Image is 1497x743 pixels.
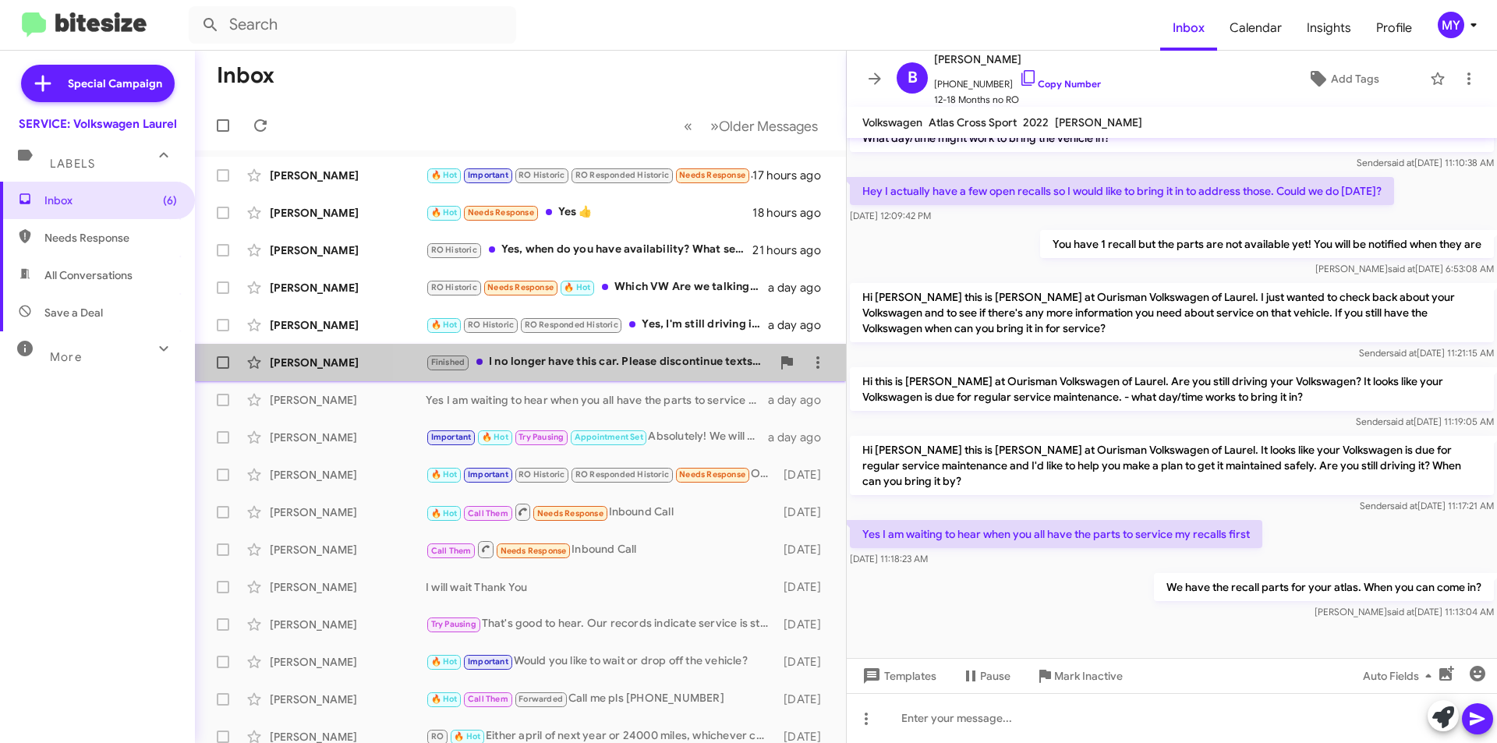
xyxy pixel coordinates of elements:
[1315,263,1494,274] span: [PERSON_NAME] [DATE] 6:53:08 AM
[426,316,768,334] div: Yes, I'm still driving it. How about [DATE] morning?
[431,282,477,292] span: RO Historic
[776,617,833,632] div: [DATE]
[847,662,949,690] button: Templates
[270,579,426,595] div: [PERSON_NAME]
[776,654,833,670] div: [DATE]
[163,193,177,208] span: (6)
[426,353,771,371] div: I no longer have this car. Please discontinue texts. I responded in [DATE] with this information ...
[850,283,1494,342] p: Hi [PERSON_NAME] this is [PERSON_NAME] at Ourisman Volkswagen of Laurel. I just wanted to check b...
[468,508,508,518] span: Call Them
[929,115,1017,129] span: Atlas Cross Sport
[768,317,833,333] div: a day ago
[1019,78,1101,90] a: Copy Number
[270,317,426,333] div: [PERSON_NAME]
[1364,5,1424,51] a: Profile
[1217,5,1294,51] a: Calendar
[684,116,692,136] span: «
[426,690,776,708] div: Call me pls [PHONE_NUMBER]
[431,357,465,367] span: Finished
[482,432,508,442] span: 🔥 Hot
[1023,115,1049,129] span: 2022
[719,118,818,135] span: Older Messages
[426,278,768,296] div: Which VW Are we talking about
[426,653,776,670] div: Would you like to wait or drop off the vehicle?
[679,469,745,479] span: Needs Response
[710,116,719,136] span: »
[426,502,776,522] div: Inbound Call
[850,436,1494,495] p: Hi [PERSON_NAME] this is [PERSON_NAME] at Ourisman Volkswagen of Laurel. It looks like your Volks...
[270,242,426,258] div: [PERSON_NAME]
[454,731,480,741] span: 🔥 Hot
[431,619,476,629] span: Try Pausing
[575,432,643,442] span: Appointment Set
[426,392,768,408] div: Yes I am waiting to hear when you all have the parts to service my recalls first
[468,207,534,218] span: Needs Response
[776,504,833,520] div: [DATE]
[1360,500,1494,511] span: Sender [DATE] 11:17:21 AM
[1363,662,1438,690] span: Auto Fields
[426,579,776,595] div: I will wait Thank You
[934,69,1101,92] span: [PHONE_NUMBER]
[1294,5,1364,51] span: Insights
[431,656,458,667] span: 🔥 Hot
[1438,12,1464,38] div: MY
[50,350,82,364] span: More
[431,731,444,741] span: RO
[1055,115,1142,129] span: [PERSON_NAME]
[515,692,567,707] span: Forwarded
[934,50,1101,69] span: [PERSON_NAME]
[468,694,508,704] span: Call Them
[270,205,426,221] div: [PERSON_NAME]
[270,355,426,370] div: [PERSON_NAME]
[270,692,426,707] div: [PERSON_NAME]
[1054,662,1123,690] span: Mark Inactive
[431,170,458,180] span: 🔥 Hot
[768,430,833,445] div: a day ago
[468,469,508,479] span: Important
[431,508,458,518] span: 🔥 Hot
[426,241,752,259] div: Yes, when do you have availability? What services do I need for the 50k and how much will it cost?
[1040,230,1494,258] p: You have 1 recall but the parts are not available yet! You will be notified when they are
[1160,5,1217,51] span: Inbox
[270,617,426,632] div: [PERSON_NAME]
[701,110,827,142] button: Next
[776,542,833,557] div: [DATE]
[862,115,922,129] span: Volkswagen
[768,280,833,295] div: a day ago
[859,662,936,690] span: Templates
[431,245,477,255] span: RO Historic
[575,469,669,479] span: RO Responded Historic
[675,110,827,142] nav: Page navigation example
[1356,416,1494,427] span: Sender [DATE] 11:19:05 AM
[1023,662,1135,690] button: Mark Inactive
[1424,12,1480,38] button: MY
[431,546,472,556] span: Call Them
[426,615,776,633] div: That's good to hear. Our records indicate service is still needed on the vehicle. Did you service...
[1388,263,1415,274] span: said at
[487,282,554,292] span: Needs Response
[752,168,833,183] div: 17 hours ago
[850,210,931,221] span: [DATE] 12:09:42 PM
[1387,157,1414,168] span: said at
[1359,347,1494,359] span: Sender [DATE] 11:21:15 AM
[431,207,458,218] span: 🔥 Hot
[518,469,564,479] span: RO Historic
[1387,606,1414,617] span: said at
[68,76,162,91] span: Special Campaign
[934,92,1101,108] span: 12-18 Months no RO
[1389,347,1417,359] span: said at
[564,282,590,292] span: 🔥 Hot
[518,432,564,442] span: Try Pausing
[752,205,833,221] div: 18 hours ago
[19,116,177,132] div: SERVICE: Volkswagen Laurel
[575,170,669,180] span: RO Responded Historic
[270,467,426,483] div: [PERSON_NAME]
[426,428,768,446] div: Absolutely! We will see you at 11:30
[525,320,618,330] span: RO Responded Historic
[270,392,426,408] div: [PERSON_NAME]
[431,432,472,442] span: Important
[189,6,516,44] input: Search
[980,662,1010,690] span: Pause
[270,654,426,670] div: [PERSON_NAME]
[768,392,833,408] div: a day ago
